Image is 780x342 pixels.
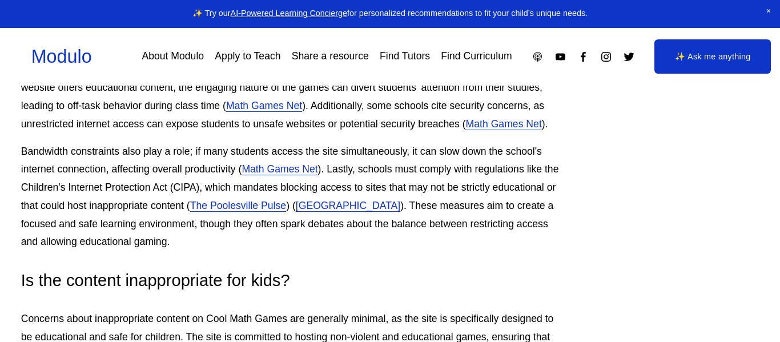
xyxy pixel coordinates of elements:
a: Math Games Net [226,100,302,111]
a: AI-Powered Learning Concierge [231,9,347,18]
a: Find Curriculum [441,47,512,67]
h3: Is the content inappropriate for kids? [21,269,560,292]
p: Bandwidth constraints also play a role; if many students access the site simultaneously, it can s... [21,143,560,252]
a: Apply to Teach [215,47,280,67]
a: [GEOGRAPHIC_DATA] [296,200,400,211]
a: ✨ Ask me anything [654,39,771,74]
p: Schools often block Cool Math Games for several reasons. A primary concern is the potential for d... [21,61,560,134]
a: YouTube [554,51,566,63]
a: Math Games Net [242,163,317,175]
a: About Modulo [142,47,204,67]
a: Twitter [623,51,635,63]
a: Instagram [600,51,612,63]
a: Math Games Net [466,118,542,130]
a: Share a resource [292,47,369,67]
a: Find Tutors [380,47,430,67]
a: Modulo [31,46,92,67]
a: Facebook [577,51,589,63]
a: The Poolesville Pulse [190,200,287,211]
a: Apple Podcasts [532,51,544,63]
